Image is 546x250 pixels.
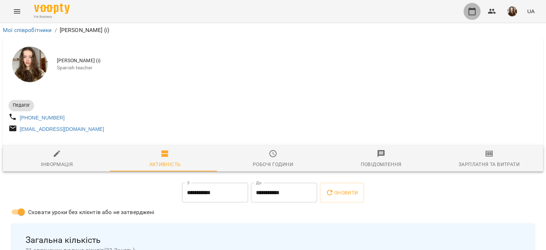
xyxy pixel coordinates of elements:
[3,26,543,34] nav: breadcrumb
[253,160,293,169] div: Робочі години
[361,160,402,169] div: Повідомлення
[28,208,155,217] span: Сховати уроки без клієнтів або не затверджені
[57,64,537,71] span: Spanish teacher
[524,5,537,18] button: UA
[12,47,48,82] img: Гайдукевич Анна (і)
[9,102,34,108] span: Педагог
[3,27,52,33] a: Мої співробітники
[55,26,57,34] li: /
[34,4,70,14] img: Voopty Logo
[326,188,358,197] span: Оновити
[26,235,520,246] span: Загальна кількість
[507,6,517,16] img: f828951e34a2a7ae30fa923eeeaf7e77.jpg
[60,26,109,34] p: [PERSON_NAME] (і)
[34,15,70,19] span: For Business
[320,183,364,203] button: Оновити
[20,126,104,132] a: [EMAIL_ADDRESS][DOMAIN_NAME]
[41,160,73,169] div: Інформація
[57,57,537,64] span: [PERSON_NAME] (і)
[459,160,520,169] div: Зарплатня та Витрати
[527,7,535,15] span: UA
[20,115,65,121] a: [PHONE_NUMBER]
[9,3,26,20] button: Menu
[149,160,181,169] div: Активність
